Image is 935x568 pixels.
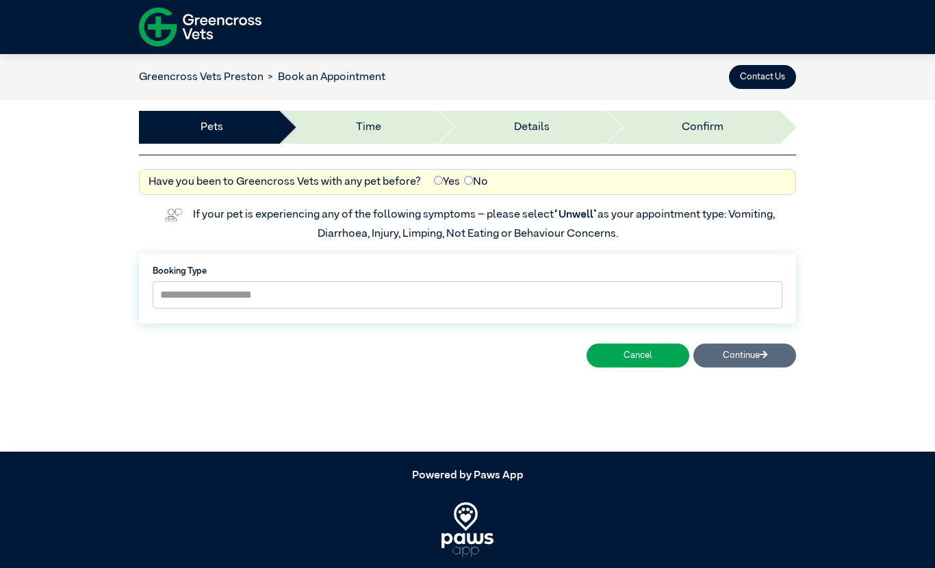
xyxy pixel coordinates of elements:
button: Contact Us [729,65,796,89]
label: Have you been to Greencross Vets with any pet before? [149,174,421,190]
h5: Powered by Paws App [139,469,796,482]
img: PawsApp [441,502,494,557]
img: f-logo [139,3,261,51]
input: Yes [434,176,443,185]
span: “Unwell” [554,209,598,220]
label: Booking Type [153,265,782,278]
label: Yes [434,174,460,190]
img: vet [160,204,186,226]
button: Cancel [587,344,689,367]
label: If your pet is experiencing any of the following symptoms – please select as your appointment typ... [193,209,777,240]
a: Greencross Vets Preston [139,72,264,83]
label: No [464,174,488,190]
li: Book an Appointment [264,69,385,86]
input: No [464,176,473,185]
a: Pets [201,119,223,135]
nav: breadcrumb [139,69,385,86]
